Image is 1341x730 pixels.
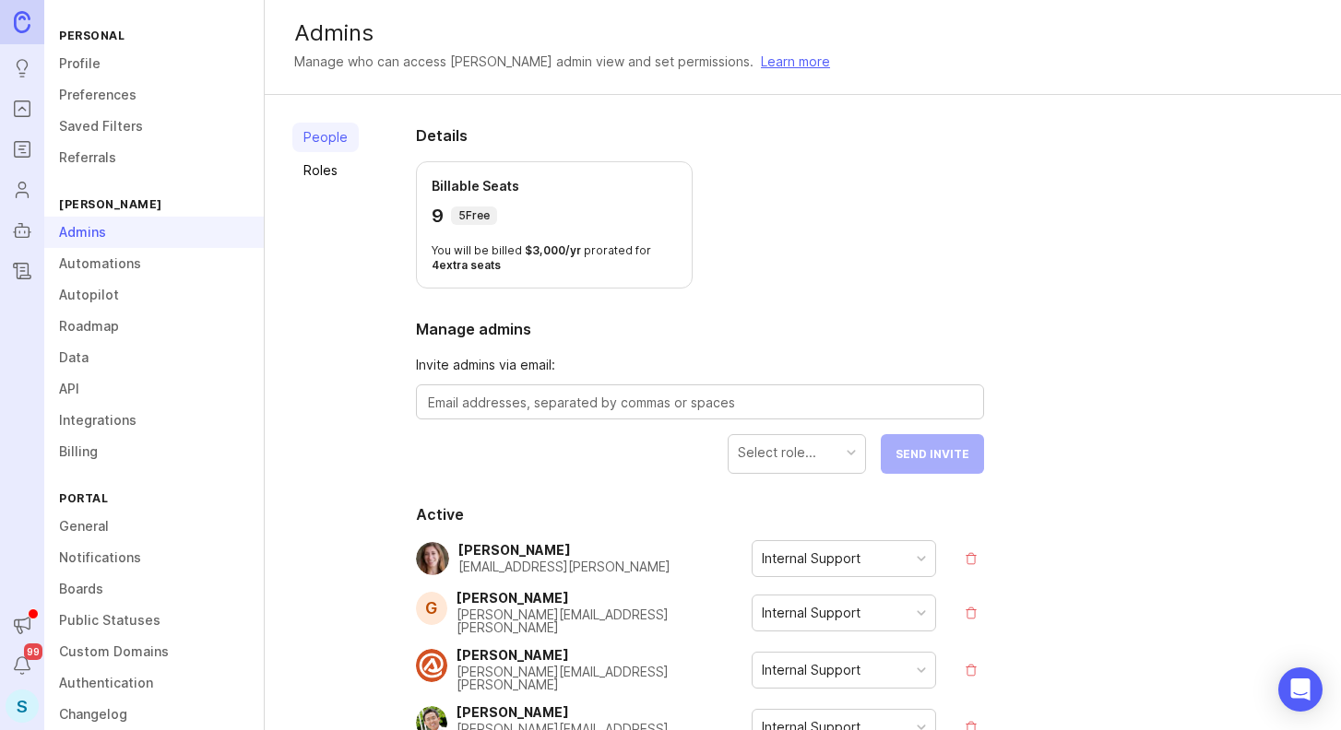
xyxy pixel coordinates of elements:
img: Maddy Martin [416,542,449,575]
a: Data [44,342,264,373]
button: S [6,689,39,723]
a: Autopilot [6,214,39,247]
a: General [44,511,264,542]
div: [PERSON_NAME] [458,544,670,557]
div: Open Intercom Messenger [1278,667,1323,712]
span: 99 [24,643,42,660]
button: Announcements [6,608,39,642]
a: Profile [44,48,264,79]
a: Public Statuses [44,605,264,636]
div: Select role... [738,442,816,463]
div: Personal [44,23,264,48]
div: [PERSON_NAME] [44,192,264,217]
a: Integrations [44,405,264,436]
a: Billing [44,436,264,467]
div: [PERSON_NAME][EMAIL_ADDRESS][PERSON_NAME] [457,608,752,634]
h2: Manage admins [416,318,984,340]
div: G [416,592,447,625]
div: Manage who can access [PERSON_NAME] admin view and set permissions. [294,52,754,72]
a: Roadmaps [6,133,39,166]
a: Portal [6,92,39,125]
a: Authentication [44,667,264,699]
button: Notifications [6,649,39,682]
a: Roles [292,156,359,185]
div: Internal Support [762,603,860,623]
div: Admins [294,22,1311,44]
div: Internal Support [762,660,860,680]
p: Billable Seats [432,177,677,195]
button: remove [958,546,984,571]
button: remove [958,657,984,683]
p: 5 Free [458,208,490,223]
div: Portal [44,486,264,511]
img: Canny Home [14,11,30,32]
a: Learn more [761,52,830,72]
a: Boards [44,573,264,605]
div: [PERSON_NAME][EMAIL_ADDRESS][PERSON_NAME] [457,665,752,691]
div: [PERSON_NAME] [457,592,752,605]
img: Nicole Clarida [415,649,448,682]
div: [PERSON_NAME] [457,706,752,719]
a: Roadmap [44,311,264,342]
h2: Active [416,503,984,525]
span: Invite admins via email: [416,355,984,375]
h2: Details [416,124,984,147]
a: Notifications [44,542,264,573]
p: You will be billed prorated for [432,243,677,273]
span: $ 3,000 / yr [525,243,581,257]
a: Automations [44,248,264,279]
a: API [44,373,264,405]
a: Ideas [6,52,39,85]
a: Autopilot [44,279,264,311]
a: Custom Domains [44,636,264,667]
a: Changelog [6,254,39,288]
a: People [292,123,359,152]
a: Preferences [44,79,264,111]
button: remove [958,600,984,626]
div: Internal Support [762,548,860,569]
a: Saved Filters [44,111,264,142]
div: [EMAIL_ADDRESS][PERSON_NAME] [458,560,670,573]
div: [PERSON_NAME] [457,649,752,662]
a: Changelog [44,699,264,730]
span: 4 extra seats [432,258,501,272]
a: Users [6,173,39,206]
a: Referrals [44,142,264,173]
p: 9 [432,203,444,229]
